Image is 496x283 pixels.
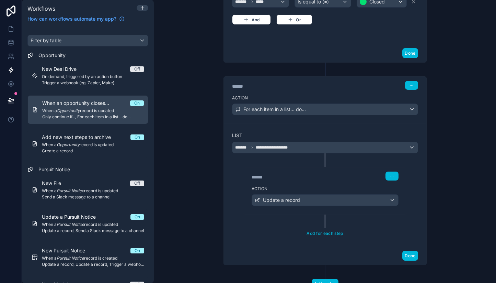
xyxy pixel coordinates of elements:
[402,251,418,261] button: Done
[304,228,345,238] button: Add for each step
[232,132,418,139] label: List
[252,186,399,192] label: Action
[232,104,418,115] button: For each item in a list... do...
[232,95,418,101] label: Action
[252,194,399,206] button: Update a record
[25,15,127,22] a: How can workflows automate my app?
[243,106,306,113] span: For each item in a list... do...
[27,5,55,12] span: Workflows
[232,14,271,25] button: And
[263,197,300,204] span: Update a record
[402,48,418,58] button: Done
[276,14,312,25] button: Or
[27,15,116,22] span: How can workflows automate my app?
